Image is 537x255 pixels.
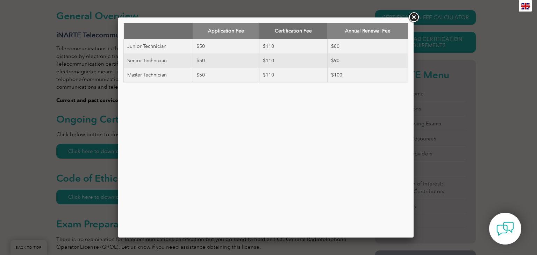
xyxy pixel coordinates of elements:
[193,53,259,68] td: $50
[193,23,259,39] th: Application Fee
[124,39,193,53] td: Junior Technician
[327,39,408,53] td: $80
[259,23,328,39] th: Certification Fee
[193,39,259,53] td: $50
[521,3,530,9] img: en
[124,53,193,68] td: Senior Technician
[124,68,193,82] td: Master Technician
[259,68,328,82] td: $110
[327,53,408,68] td: $90
[193,68,259,82] td: $50
[496,220,514,238] img: contact-chat.png
[327,68,408,82] td: $100
[259,39,328,53] td: $110
[327,23,408,39] th: Annual Renewal Fee
[259,53,328,68] td: $110
[407,11,420,24] a: Close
